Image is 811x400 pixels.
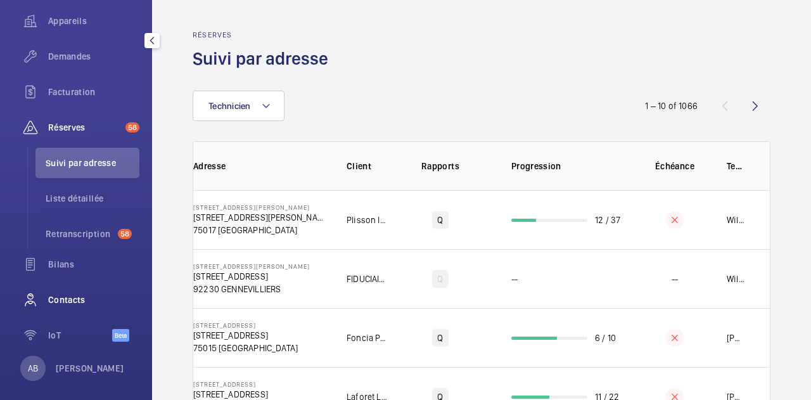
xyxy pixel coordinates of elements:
[46,192,139,205] span: Liste détaillée
[48,86,139,98] span: Facturation
[432,270,448,288] div: Q
[652,160,698,172] p: Échéance
[193,91,284,121] button: Technicien
[48,50,139,63] span: Demandes
[118,229,132,239] span: 58
[193,224,326,236] p: 75017 [GEOGRAPHIC_DATA]
[595,214,620,226] p: 12 / 37
[48,121,120,134] span: Réserves
[193,47,336,70] h1: Suivi par adresse
[193,342,298,354] p: 75015 [GEOGRAPHIC_DATA]
[193,262,310,270] p: [STREET_ADDRESS][PERSON_NAME]
[727,160,744,172] p: Technicien
[46,157,139,169] span: Suivi par adresse
[347,273,390,285] p: FIDUCIAIRE DU DISTRICT DE PARIS FDP
[112,329,129,342] span: Beta
[347,332,390,344] p: Foncia Paris Rive Droite - Marine Tassie
[727,273,744,285] p: Willème Joassaint
[46,228,113,240] span: Retranscription
[645,100,698,112] div: 1 – 10 of 1066
[193,30,336,39] h2: Réserves
[347,214,390,226] p: Plisson Immobilier
[432,329,448,347] div: Q
[727,332,744,344] p: [PERSON_NAME]
[28,362,38,375] p: AB
[125,122,139,132] span: 58
[511,273,518,285] p: --
[672,273,678,285] p: --
[208,101,251,111] span: Technicien
[511,160,643,172] p: Progression
[347,160,390,172] p: Client
[48,329,112,342] span: IoT
[193,329,298,342] p: [STREET_ADDRESS]
[193,380,300,388] p: [STREET_ADDRESS]
[56,362,124,375] p: [PERSON_NAME]
[48,294,139,306] span: Contacts
[193,283,310,295] p: 92230 GENNEVILLIERS
[193,211,326,224] p: [STREET_ADDRESS][PERSON_NAME]
[193,270,310,283] p: [STREET_ADDRESS]
[48,258,139,271] span: Bilans
[432,211,448,229] div: Q
[727,214,744,226] p: Willème Joassaint
[193,160,326,172] p: Adresse
[399,160,482,172] p: Rapports
[48,15,139,27] span: Appareils
[193,321,298,329] p: [STREET_ADDRESS]
[193,203,326,211] p: [STREET_ADDRESS][PERSON_NAME]
[595,332,616,344] p: 6 / 10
